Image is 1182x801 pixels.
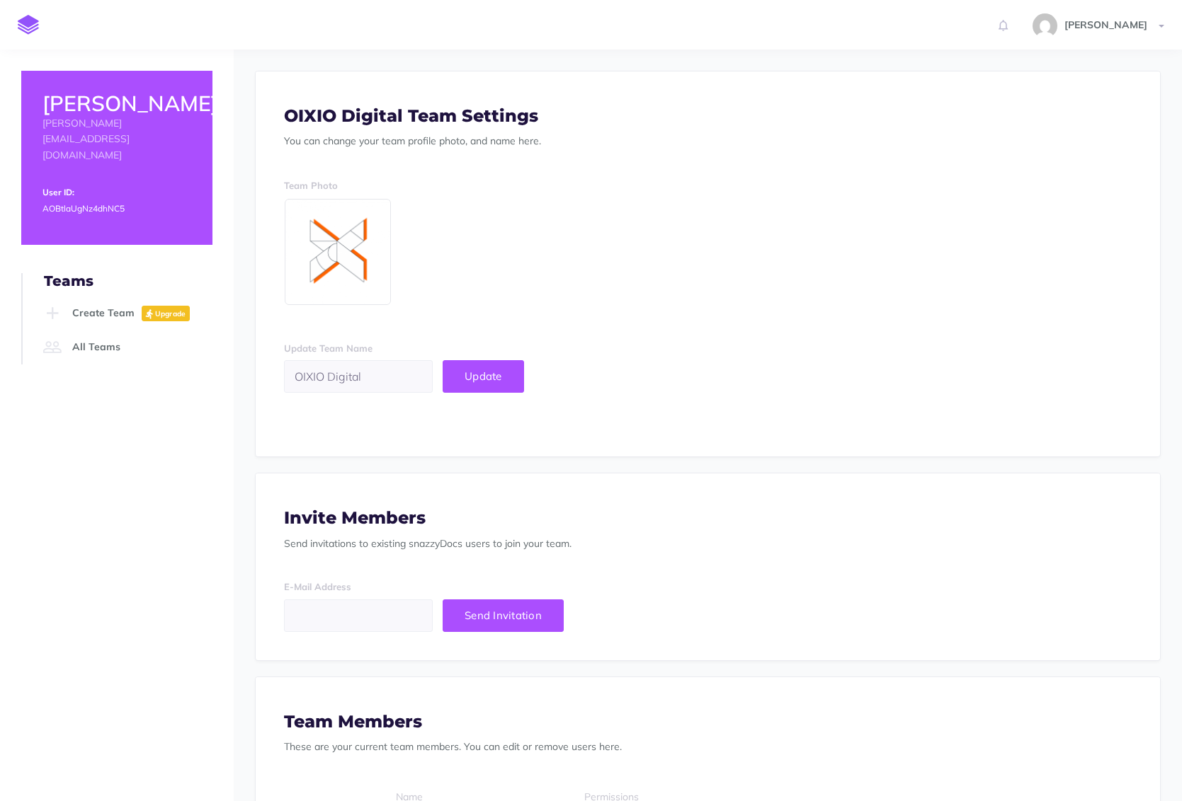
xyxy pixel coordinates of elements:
button: Send Invitation [443,599,564,632]
small: User ID: [42,187,74,197]
label: Update Team Name [284,341,373,356]
h2: [PERSON_NAME] [42,92,191,115]
h3: OIXIO Digital Team Settings [284,107,1132,125]
a: All Teams [40,330,212,364]
p: These are your current team members. You can edit or remove users here. [284,739,1132,754]
h3: Team Members [284,713,1132,731]
label: E-Mail Address [284,580,351,594]
small: AOBtlaUgNz4dhNC5 [42,203,125,214]
p: [PERSON_NAME][EMAIL_ADDRESS][DOMAIN_NAME] [42,115,191,163]
img: 31ca6b76c58a41dfc3662d81e4fc32f0.jpg [1033,13,1057,38]
button: Update [443,360,524,393]
label: Team Photo [284,178,338,193]
span: Send Invitation [465,609,542,622]
h3: Invite Members [284,509,1132,527]
p: Send invitations to existing snazzyDocs users to join your team. [284,536,1132,551]
label: Change photo [284,198,392,306]
h4: Teams [44,273,212,289]
img: logo-mark.svg [18,15,39,35]
span: [PERSON_NAME] [1057,18,1154,31]
small: Upgrade [155,309,186,318]
p: You can change your team profile photo, and name here. [284,133,1132,149]
a: Create Team Upgrade [40,296,212,330]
